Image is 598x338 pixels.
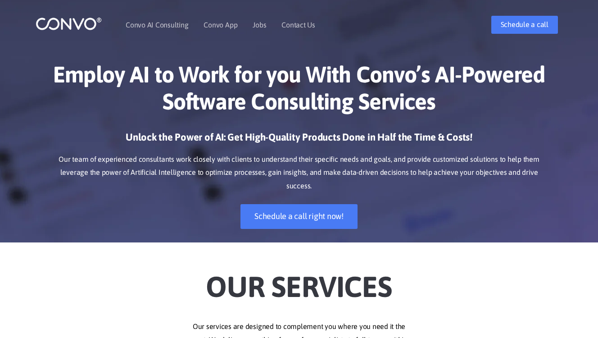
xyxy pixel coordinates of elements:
[36,17,102,31] img: logo_1.png
[49,131,549,151] h3: Unlock the Power of AI: Get High-Quality Products Done in Half the Time & Costs!
[49,153,549,193] p: Our team of experienced consultants work closely with clients to understand their specific needs ...
[240,204,358,229] a: Schedule a call right now!
[253,21,266,28] a: Jobs
[49,256,549,306] h2: Our Services
[491,16,558,34] a: Schedule a call
[126,21,188,28] a: Convo AI Consulting
[281,21,315,28] a: Contact Us
[204,21,237,28] a: Convo App
[49,61,549,122] h1: Employ AI to Work for you With Convo’s AI-Powered Software Consulting Services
